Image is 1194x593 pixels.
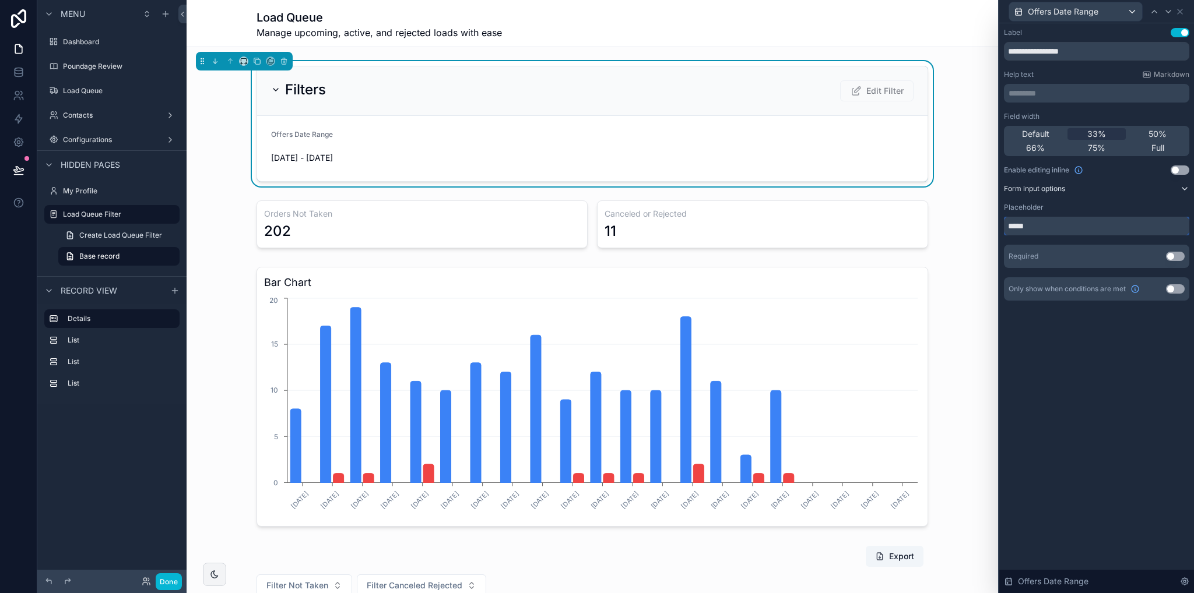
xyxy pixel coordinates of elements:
[44,106,180,125] a: Contacts
[1149,128,1167,140] span: 50%
[68,314,170,323] label: Details
[61,159,120,171] span: Hidden pages
[44,57,180,76] a: Poundage Review
[1151,142,1164,154] span: Full
[63,210,173,219] label: Load Queue Filter
[156,573,182,590] button: Done
[271,152,479,164] span: [DATE] - [DATE]
[1028,6,1098,17] span: Offers Date Range
[44,33,180,51] a: Dashboard
[1004,84,1189,103] div: scrollable content
[1018,576,1088,587] span: Offers Date Range
[1026,142,1045,154] span: 66%
[58,247,180,266] a: Base record
[285,80,326,99] h2: Filters
[63,86,177,96] label: Load Queue
[61,8,85,20] span: Menu
[1009,252,1038,261] div: Required
[68,336,175,345] label: List
[61,285,117,296] span: Record view
[63,135,161,144] label: Configurations
[79,231,162,240] span: Create Load Queue Filter
[1004,184,1189,193] button: Form input options
[79,252,120,261] span: Base record
[1009,2,1143,22] button: Offers Date Range
[1142,70,1189,79] a: Markdown
[44,205,180,224] a: Load Queue Filter
[1004,28,1022,37] div: Label
[257,26,502,40] span: Manage upcoming, active, and rejected loads with ease
[44,182,180,200] a: My Profile
[1004,165,1069,175] span: Enable editing inline
[58,226,180,245] a: Create Load Queue Filter
[1004,184,1065,193] label: Form input options
[1088,142,1105,154] span: 75%
[1022,128,1049,140] span: Default
[1154,70,1189,79] span: Markdown
[68,357,175,366] label: List
[271,130,333,139] span: Offers Date Range
[257,9,502,26] h1: Load Queue
[1004,70,1034,79] label: Help text
[44,130,180,149] a: Configurations
[1009,284,1126,294] span: Only show when conditions are met
[63,111,161,120] label: Contacts
[68,379,175,388] label: List
[63,186,177,196] label: My Profile
[44,82,180,100] a: Load Queue
[1004,112,1040,121] label: Field width
[1004,203,1044,212] label: Placeholder
[63,37,177,47] label: Dashboard
[1087,128,1106,140] span: 33%
[37,304,187,404] div: scrollable content
[63,62,177,71] label: Poundage Review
